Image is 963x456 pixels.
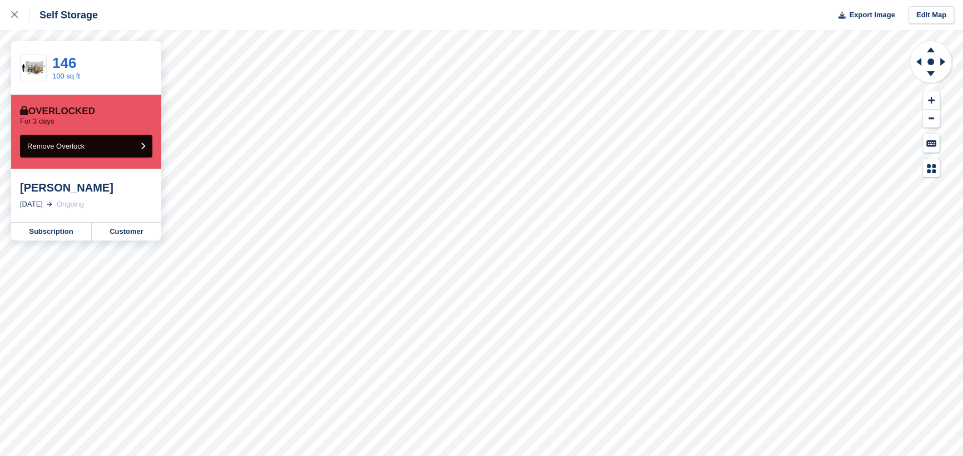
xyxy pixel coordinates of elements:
button: Keyboard Shortcuts [923,134,940,153]
div: [PERSON_NAME] [20,181,152,194]
button: Zoom In [923,91,940,110]
div: Ongoing [57,199,84,210]
p: For 3 days [20,117,54,126]
a: Subscription [11,223,92,241]
a: 100 sq ft [52,72,80,80]
button: Map Legend [923,159,940,178]
img: 100.jpg [21,58,46,78]
a: Edit Map [909,6,954,24]
a: Customer [92,223,161,241]
div: Overlocked [20,106,95,117]
div: [DATE] [20,199,43,210]
span: Remove Overlock [27,142,85,150]
button: Export Image [832,6,895,24]
span: Export Image [849,9,895,21]
button: Zoom Out [923,110,940,128]
img: arrow-right-light-icn-cde0832a797a2874e46488d9cf13f60e5c3a73dbe684e267c42b8395dfbc2abf.svg [47,202,52,207]
button: Remove Overlock [20,135,152,158]
div: Self Storage [29,8,98,22]
a: 146 [52,55,76,71]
